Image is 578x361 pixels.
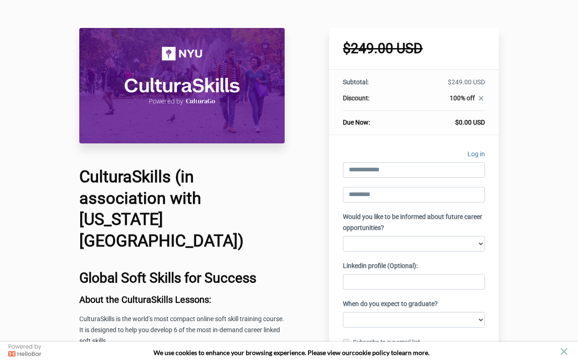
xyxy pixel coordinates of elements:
[343,111,402,127] th: Due Now:
[403,77,485,93] td: $249.00 USD
[475,94,485,104] a: close
[343,42,485,55] h1: $249.00 USD
[352,349,390,356] a: cookie policy
[397,349,429,356] span: learn more.
[450,94,475,102] span: 100% off
[79,295,285,305] h3: About the CulturaSkills Lessons:
[343,337,421,347] label: Subscribe to our email list.
[79,315,284,345] span: CulturaSkills is the world’s most compact online soft skill training course. It is designed to he...
[343,78,369,86] span: Subtotal:
[79,166,285,252] h1: CulturaSkills (in association with [US_STATE][GEOGRAPHIC_DATA])
[79,28,285,143] img: 31710be-8b5f-527-66b4-0ce37cce11c4_CulturaSkills_NYU_Course_Header_Image.png
[391,349,397,356] strong: to
[343,93,402,111] th: Discount:
[79,270,256,286] b: Global Soft Skills for Success
[455,119,485,126] span: $0.00 USD
[558,346,570,357] button: close
[343,212,485,234] label: Would you like to be informed about future career opportunities?
[343,339,349,345] input: Subscribe to our email list.
[343,261,418,272] label: Linkedin profile (Optional):
[154,349,352,356] span: We use cookies to enhance your browsing experience. Please view our
[468,149,485,162] a: Log in
[477,94,485,102] i: close
[343,299,438,310] label: When do you expect to graduate?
